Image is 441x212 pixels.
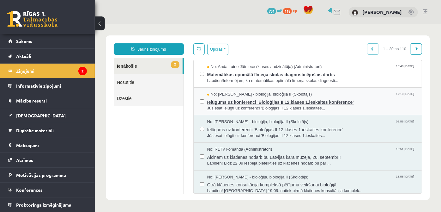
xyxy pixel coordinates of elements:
span: Ielūgums uz konferenci 'Bioloģijas II 12.klases 1.ieskaites konference' [112,73,321,81]
a: Sākums [8,34,87,48]
a: Informatīvie ziņojumi [8,78,87,93]
a: Digitālie materiāli [8,123,87,138]
span: Motivācijas programma [16,172,66,178]
a: Atzīmes [8,153,87,167]
span: 731 [267,8,276,14]
span: Labdien! Līdz 22.09 iespēja pieteikties uz klātienes nodarbību par ... [112,136,321,142]
span: Atzīmes [16,157,33,163]
span: Matemātikas optimālā līmeņa skolas diagnosticējošais darbs [112,46,321,53]
a: 731 mP [267,8,282,13]
span: Jūs esat ielūgti uz konferenci 'Bioloģijas II 12.klases 1.ieskaites... [112,81,321,87]
a: [DEMOGRAPHIC_DATA] [8,108,87,123]
button: Opcijas [112,19,134,31]
span: No: [PERSON_NAME] - bioloģija, bioloģija II (Skolotājs) [112,150,214,156]
span: Mācību resursi [16,98,47,103]
span: Labdien! [GEOGRAPHIC_DATA] 19.09. notiek pirmā klatienes konsultācija komplek... [112,164,321,170]
a: No: [PERSON_NAME] - bioloģija, bioloģija II (Skolotājs) 08:56 [DATE] Ielūgums uz konferenci 'Biol... [112,95,321,114]
a: No: [PERSON_NAME] - bioloģija, bioloģija II (Skolotājs) 13:58 [DATE] Otrā klātienes konsultācija ... [112,150,321,170]
span: 16:40 [DATE] [300,40,321,44]
span: [DEMOGRAPHIC_DATA] [16,113,66,118]
span: Digitālie materiāli [16,128,54,133]
a: Rīgas 1. Tālmācības vidusskola [7,11,57,27]
legend: Ziņojumi [16,64,87,78]
span: No: R1TV komanda (Administratori) [112,122,178,128]
span: mP [277,8,282,13]
i: 2 [78,67,87,75]
legend: Maksājumi [16,138,87,153]
a: Mācību resursi [8,93,87,108]
span: Sākums [16,38,32,44]
span: 1 – 30 no 110 [284,19,316,30]
span: No: [PERSON_NAME] - bioloģija, bioloģija II (Skolotājs) [112,95,214,101]
a: Dzēstie [19,66,89,82]
a: No: Anda Laine Jātniece (klases audzinātāja) (Administratori) 16:40 [DATE] Matemātikas optimālā l... [112,40,321,59]
a: Nosūtītie [19,50,89,66]
a: Motivācijas programma [8,168,87,182]
a: Aktuāli [8,49,87,63]
span: Konferences [16,187,43,193]
span: 2 [76,37,84,44]
img: Katrīna Krutikova [352,9,358,16]
span: 08:56 [DATE] [300,95,321,99]
span: 15:51 [DATE] [300,122,321,127]
a: [PERSON_NAME] [362,9,402,15]
a: 118 xp [283,8,300,13]
a: Proktoringa izmēģinājums [8,197,87,212]
a: No: R1TV komanda (Administratori) 15:51 [DATE] Aicinām uz klātienes nodarbību Latvijas kara muzej... [112,122,321,142]
span: 118 [283,8,292,14]
span: No: [PERSON_NAME] - bioloģija, bioloģija II (Skolotājs) [112,67,217,73]
span: Labdien!Informējam, ka matemātikas optimālā līmeņa skolas diagnosti... [112,53,321,59]
a: 2Ienākošie [19,34,88,50]
span: 13:58 [DATE] [300,150,321,155]
legend: Informatīvie ziņojumi [16,78,87,93]
span: Aktuāli [16,53,31,59]
span: Aicinām uz klātienes nodarbību Latvijas kara muzejā, 26. septembrī! [112,128,321,136]
span: Ielūgums uz konferenci 'Bioloģijas II 12.klases 1.ieskaites konference' [112,101,321,109]
span: xp [293,8,297,13]
span: Otrā klātienes konsultācija kompleksā pētījuma veikšanai bioloģijā [112,156,321,164]
a: Maksājumi [8,138,87,153]
a: Jauns ziņojums [19,19,89,30]
a: Ziņojumi2 [8,64,87,78]
span: Jūs esat ielūgti uz konferenci 'Bioloģijas II 12.klases 1.ieskaites... [112,109,321,115]
a: Konferences [8,183,87,197]
span: Proktoringa izmēģinājums [16,202,71,208]
span: No: Anda Laine Jātniece (klases audzinātāja) (Administratori) [112,40,227,46]
span: 17:10 [DATE] [300,67,321,72]
a: No: [PERSON_NAME] - bioloģija, bioloģija II (Skolotājs) 17:10 [DATE] Ielūgums uz konferenci 'Biol... [112,67,321,87]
